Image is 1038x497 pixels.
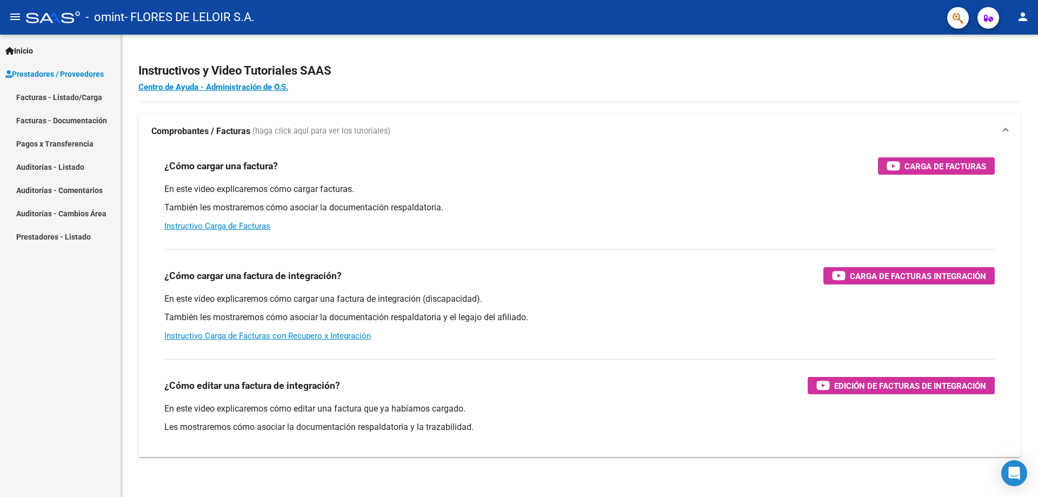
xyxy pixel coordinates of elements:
p: También les mostraremos cómo asociar la documentación respaldatoria y el legajo del afiliado. [164,312,995,323]
h3: ¿Cómo cargar una factura? [164,158,278,174]
span: Carga de Facturas [904,160,986,173]
mat-expansion-panel-header: Comprobantes / Facturas (haga click aquí para ver los tutoriales) [138,114,1021,149]
a: Centro de Ayuda - Administración de O.S. [138,82,288,92]
div: Comprobantes / Facturas (haga click aquí para ver los tutoriales) [138,149,1021,457]
span: - omint [85,5,124,29]
span: (haga click aquí para ver los tutoriales) [252,125,390,137]
p: También les mostraremos cómo asociar la documentación respaldatoria. [164,202,995,214]
a: Instructivo Carga de Facturas [164,221,270,231]
p: En este video explicaremos cómo cargar una factura de integración (discapacidad). [164,293,995,305]
strong: Comprobantes / Facturas [151,125,250,137]
h3: ¿Cómo editar una factura de integración? [164,378,340,393]
button: Edición de Facturas de integración [808,377,995,394]
span: Carga de Facturas Integración [850,269,986,283]
a: Instructivo Carga de Facturas con Recupero x Integración [164,331,371,341]
mat-icon: person [1016,10,1029,23]
span: Edición de Facturas de integración [834,379,986,393]
div: Open Intercom Messenger [1001,460,1027,486]
button: Carga de Facturas [878,157,995,175]
span: - FLORES DE LELOIR S.A. [124,5,255,29]
h2: Instructivos y Video Tutoriales SAAS [138,61,1021,81]
span: Prestadores / Proveedores [5,68,104,80]
p: Les mostraremos cómo asociar la documentación respaldatoria y la trazabilidad. [164,421,995,433]
p: En este video explicaremos cómo editar una factura que ya habíamos cargado. [164,403,995,415]
h3: ¿Cómo cargar una factura de integración? [164,268,342,283]
span: Inicio [5,45,33,57]
mat-icon: menu [9,10,22,23]
p: En este video explicaremos cómo cargar facturas. [164,183,995,195]
button: Carga de Facturas Integración [823,267,995,284]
